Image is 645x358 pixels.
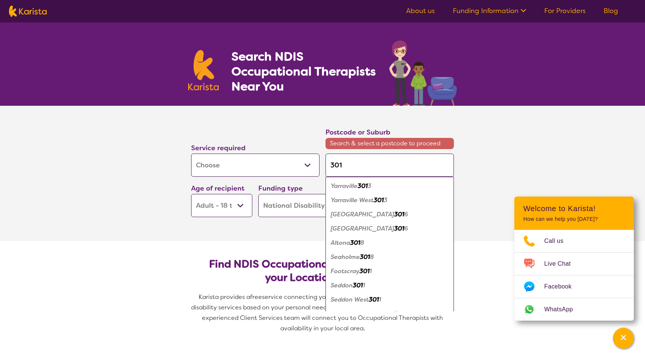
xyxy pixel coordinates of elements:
[331,281,353,289] em: Seddon
[406,6,435,15] a: About us
[514,298,634,321] a: Web link opens in a new tab.
[394,310,404,318] em: 301
[191,293,455,332] span: service connecting you with Occupational Therapists and other disability services based on your p...
[331,196,374,204] em: Yarraville West
[514,230,634,321] ul: Choose channel
[394,210,404,218] em: 301
[331,210,394,218] em: [GEOGRAPHIC_DATA]
[9,6,47,17] img: Karista logo
[331,267,359,275] em: Footscray
[360,253,370,261] em: 301
[389,40,457,106] img: occupational-therapy
[331,182,358,190] em: Yarraville
[329,278,450,293] div: Seddon 3011
[331,239,350,247] em: Altona
[329,193,450,207] div: Yarraville West 3013
[370,267,372,275] em: 1
[404,225,408,232] em: 6
[363,281,365,289] em: 1
[544,258,580,269] span: Live Chat
[325,154,454,177] input: Type
[258,184,303,193] label: Funding type
[353,281,363,289] em: 301
[191,184,244,193] label: Age of recipient
[379,296,381,303] em: 1
[404,310,408,318] em: 2
[329,207,450,222] div: Williamstown 3016
[370,253,374,261] em: 8
[325,138,454,149] span: Search & select a postcode to proceed
[604,6,618,15] a: Blog
[329,307,450,321] div: Brooklyn 3012
[368,182,371,190] em: 3
[360,239,364,247] em: 8
[231,49,377,94] h1: Search NDIS Occupational Therapists Near You
[514,197,634,321] div: Channel Menu
[404,210,408,218] em: 6
[453,6,526,15] a: Funding Information
[329,179,450,193] div: Yarraville 3013
[331,253,360,261] em: Seaholme
[191,143,246,152] label: Service required
[329,236,450,250] div: Altona 3018
[523,216,625,222] p: How can we help you [DATE]?
[359,267,370,275] em: 301
[329,250,450,264] div: Seaholme 3018
[325,128,390,137] label: Postcode or Suburb
[331,310,394,318] em: [GEOGRAPHIC_DATA]
[331,225,394,232] em: [GEOGRAPHIC_DATA]
[197,257,448,284] h2: Find NDIS Occupational Therapists based on your Location & Needs
[374,196,384,204] em: 301
[188,50,219,90] img: Karista logo
[613,328,634,349] button: Channel Menu
[199,293,250,301] span: Karista provides a
[358,182,368,190] em: 301
[329,264,450,278] div: Footscray 3011
[544,281,580,292] span: Facebook
[369,296,379,303] em: 301
[250,293,262,301] span: free
[329,293,450,307] div: Seddon West 3011
[331,296,369,303] em: Seddon West
[350,239,360,247] em: 301
[544,235,573,247] span: Call us
[544,6,586,15] a: For Providers
[394,225,404,232] em: 301
[329,222,450,236] div: Williamstown North 3016
[544,304,582,315] span: WhatsApp
[384,196,387,204] em: 3
[523,204,625,213] h2: Welcome to Karista!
